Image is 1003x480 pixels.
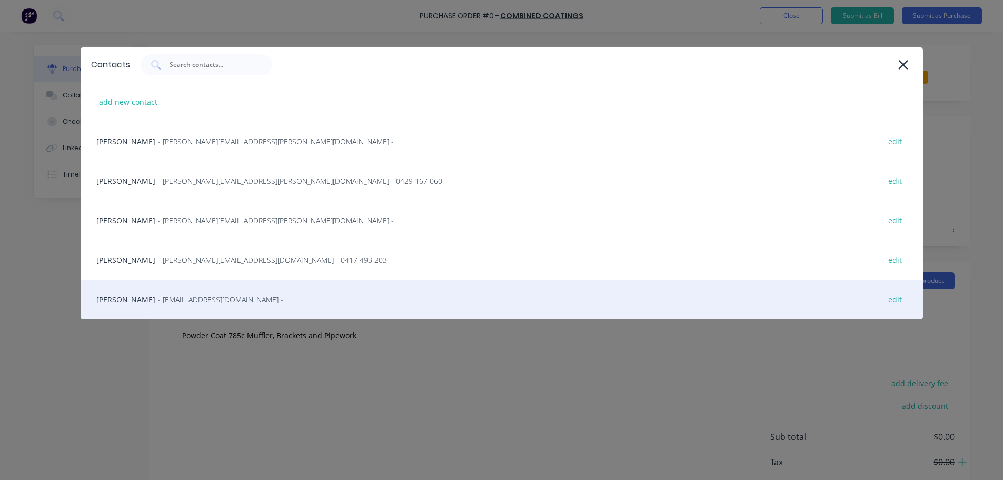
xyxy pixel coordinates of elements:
div: add new contact [94,94,163,110]
div: edit [883,133,907,150]
div: [PERSON_NAME] [81,122,923,161]
div: [PERSON_NAME] [81,201,923,240]
span: - [PERSON_NAME][EMAIL_ADDRESS][PERSON_NAME][DOMAIN_NAME] - 0429 167 060 [158,175,442,187]
div: [PERSON_NAME] [81,161,923,201]
div: [PERSON_NAME] [81,240,923,280]
div: edit [883,173,907,189]
div: [PERSON_NAME] [81,280,923,319]
input: Search contacts... [168,60,256,70]
div: edit [883,212,907,229]
span: - [PERSON_NAME][EMAIL_ADDRESS][PERSON_NAME][DOMAIN_NAME] - [158,136,394,147]
span: - [PERSON_NAME][EMAIL_ADDRESS][DOMAIN_NAME] - 0417 493 203 [158,254,387,266]
div: Contacts [91,58,130,71]
div: edit [883,252,907,268]
span: - [PERSON_NAME][EMAIL_ADDRESS][PERSON_NAME][DOMAIN_NAME] - [158,215,394,226]
span: - [EMAIL_ADDRESS][DOMAIN_NAME] - [158,294,283,305]
div: edit [883,291,907,308]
